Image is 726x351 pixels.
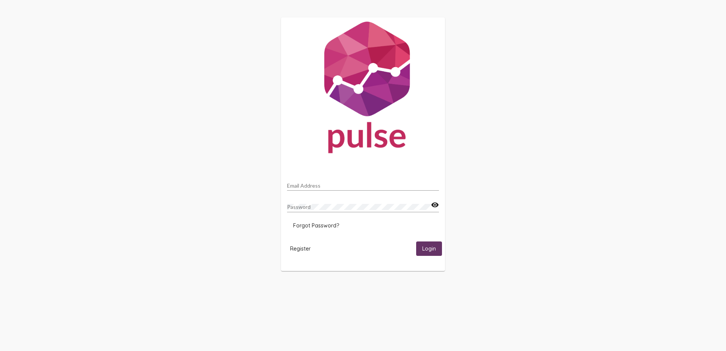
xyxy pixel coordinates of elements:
button: Register [284,241,317,255]
span: Forgot Password? [293,222,339,229]
mat-icon: visibility [431,201,439,210]
button: Forgot Password? [287,219,345,232]
button: Login [416,241,442,255]
span: Register [290,245,311,252]
span: Login [422,246,436,252]
img: Pulse For Good Logo [281,17,445,161]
